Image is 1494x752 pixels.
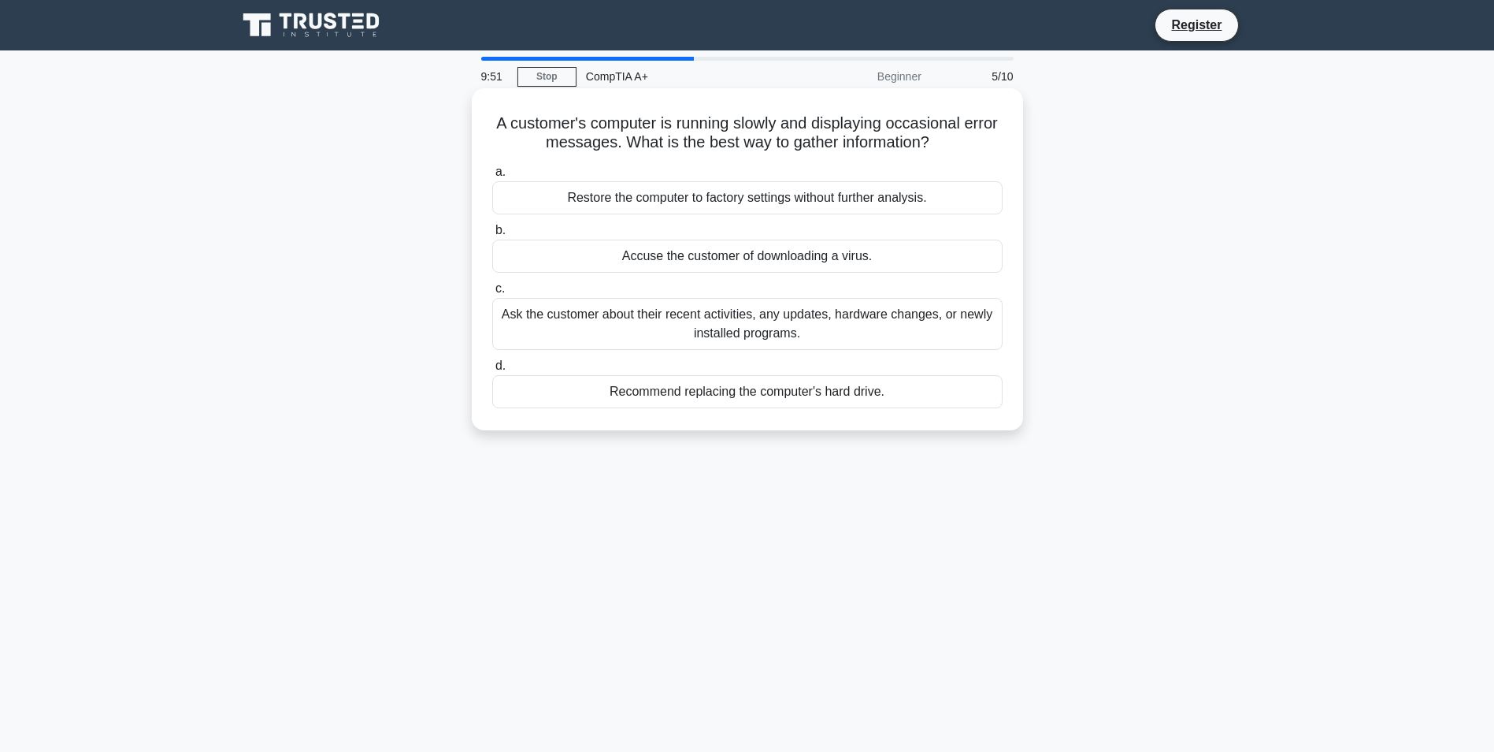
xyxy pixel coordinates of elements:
span: b. [495,223,506,236]
h5: A customer's computer is running slowly and displaying occasional error messages. What is the bes... [491,114,1004,153]
div: Recommend replacing the computer's hard drive. [492,375,1003,408]
div: CompTIA A+ [576,61,793,92]
span: c. [495,281,505,295]
a: Stop [517,67,576,87]
div: Restore the computer to factory settings without further analysis. [492,181,1003,214]
div: 5/10 [931,61,1023,92]
span: d. [495,359,506,372]
div: Accuse the customer of downloading a virus. [492,240,1003,273]
span: a. [495,165,506,178]
div: 9:51 [472,61,517,92]
div: Beginner [793,61,931,92]
a: Register [1162,15,1231,35]
div: Ask the customer about their recent activities, any updates, hardware changes, or newly installed... [492,298,1003,350]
